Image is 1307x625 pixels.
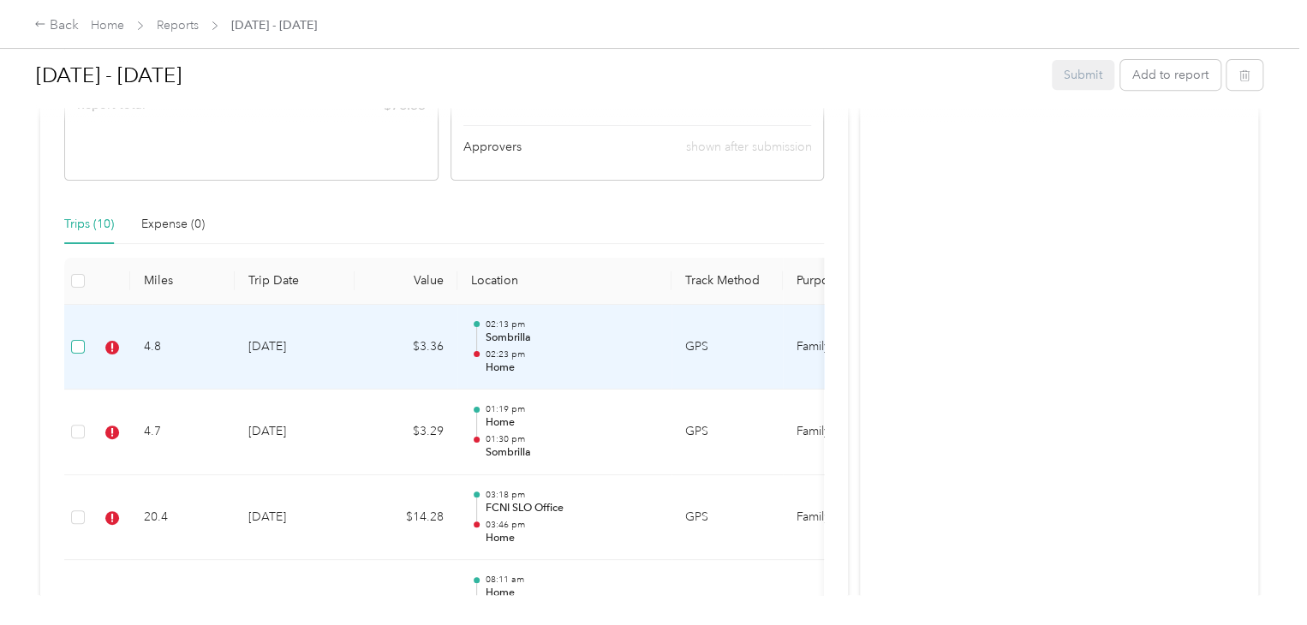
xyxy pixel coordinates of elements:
[457,258,671,305] th: Location
[157,18,199,33] a: Reports
[1120,60,1220,90] button: Add to report
[485,531,658,546] p: Home
[130,258,235,305] th: Miles
[141,215,205,234] div: Expense (0)
[91,18,124,33] a: Home
[485,445,658,461] p: Sombrilla
[235,475,355,561] td: [DATE]
[485,489,658,501] p: 03:18 pm
[485,360,658,376] p: Home
[235,390,355,475] td: [DATE]
[485,348,658,360] p: 02:23 pm
[485,403,658,415] p: 01:19 pm
[64,215,114,234] div: Trips (10)
[671,258,783,305] th: Track Method
[485,415,658,431] p: Home
[783,390,911,475] td: Family Care Network
[685,140,811,154] span: shown after submission
[485,318,658,330] p: 02:13 pm
[235,258,355,305] th: Trip Date
[130,390,235,475] td: 4.7
[34,15,79,36] div: Back
[485,574,658,586] p: 08:11 am
[485,433,658,445] p: 01:30 pm
[485,586,658,601] p: Home
[671,475,783,561] td: GPS
[355,258,457,305] th: Value
[485,330,658,346] p: Sombrilla
[355,305,457,390] td: $3.36
[671,390,783,475] td: GPS
[463,138,522,156] span: Approvers
[231,16,317,34] span: [DATE] - [DATE]
[783,305,911,390] td: Family Care Network
[130,475,235,561] td: 20.4
[485,519,658,531] p: 03:46 pm
[783,475,911,561] td: Family Care Network
[485,501,658,516] p: FCNI SLO Office
[783,258,911,305] th: Purpose
[235,305,355,390] td: [DATE]
[355,475,457,561] td: $14.28
[36,55,1040,96] h1: Sep 29 - Oct 12, 2025
[1211,529,1307,625] iframe: Everlance-gr Chat Button Frame
[355,390,457,475] td: $3.29
[671,305,783,390] td: GPS
[130,305,235,390] td: 4.8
